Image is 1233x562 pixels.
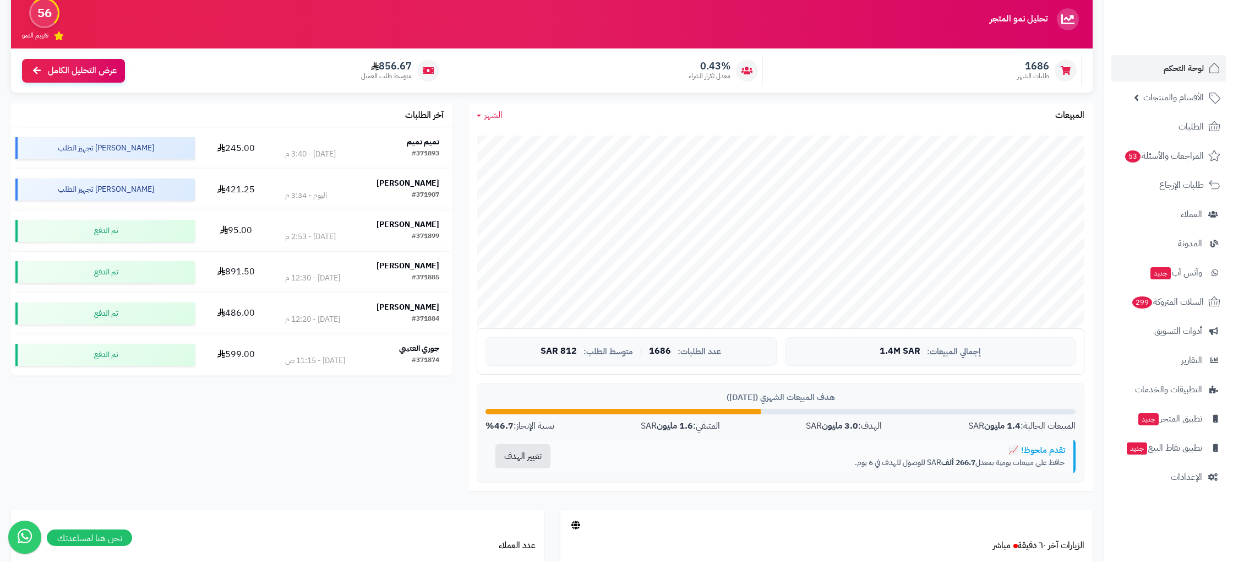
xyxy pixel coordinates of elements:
span: عرض التحليل الكامل [48,64,117,77]
a: وآتس آبجديد [1111,260,1226,286]
div: تم الدفع [15,302,195,325]
div: #371899 [412,231,439,242]
td: 891.50 [199,252,273,293]
div: هدف المبيعات الشهري ([DATE]) [485,392,1076,403]
span: لوحة التحكم [1164,61,1204,76]
a: المدونة [1111,230,1226,257]
span: جديد [1150,267,1171,279]
div: نسبة الإنجاز: [485,420,554,433]
h3: آخر الطلبات [405,111,444,121]
span: 1686 [1017,60,1049,72]
span: تطبيق نقاط البيع [1126,440,1202,456]
a: عرض التحليل الكامل [22,59,125,83]
div: [DATE] - 12:30 م [285,273,340,284]
strong: 3.0 مليون [822,419,858,433]
div: الهدف: SAR [806,420,882,433]
span: التقارير [1181,353,1202,368]
strong: 1.4 مليون [984,419,1021,433]
strong: تميم تميم [407,136,439,148]
span: الطلبات [1179,119,1204,134]
a: الزيارات آخر ٦٠ دقيقةمباشر [993,539,1084,552]
span: متوسط طلب العميل [361,72,412,81]
strong: [PERSON_NAME] [377,177,439,189]
div: [DATE] - 11:15 ص [285,355,345,366]
div: تقدم ملحوظ! 📈 [569,445,1065,456]
span: عدد الطلبات: [678,347,721,356]
small: مباشر [993,539,1011,552]
span: متوسط الطلب: [583,347,633,356]
div: #371893 [412,149,439,160]
span: 1.4M SAR [880,347,920,356]
span: 53 [1125,150,1141,163]
span: 299 [1132,296,1152,309]
span: السلات المتروكة [1131,294,1204,310]
div: #371884 [412,314,439,325]
p: حافظ على مبيعات يومية بمعدل SAR للوصول للهدف في 6 يوم. [569,457,1065,468]
span: معدل تكرار الشراء [689,72,730,81]
span: الشهر [484,109,503,122]
a: لوحة التحكم [1111,55,1226,82]
a: تطبيق المتجرجديد [1111,406,1226,432]
td: 599.00 [199,334,273,375]
a: الطلبات [1111,114,1226,140]
a: أدوات التسويق [1111,318,1226,344]
span: جديد [1127,442,1147,455]
strong: 46.7% [485,419,514,433]
span: 0.43% [689,60,730,72]
div: #371874 [412,355,439,366]
span: 856.67 [361,60,412,72]
a: المراجعات والأسئلة53 [1111,143,1226,169]
span: إجمالي المبيعات: [927,347,981,356]
a: السلات المتروكة299 [1111,289,1226,315]
a: الإعدادات [1111,464,1226,490]
span: المدونة [1178,236,1202,251]
div: تم الدفع [15,344,195,366]
div: [DATE] - 12:20 م [285,314,340,325]
td: 95.00 [199,210,273,251]
span: الإعدادات [1171,469,1202,485]
span: وآتس آب [1149,265,1202,280]
strong: [PERSON_NAME] [377,301,439,313]
span: طلبات الشهر [1017,72,1049,81]
h3: تحليل نمو المتجر [990,14,1047,24]
h3: المبيعات [1055,111,1084,121]
span: التطبيقات والخدمات [1135,382,1202,397]
span: 812 SAR [541,347,577,356]
td: 245.00 [199,128,273,169]
span: المراجعات والأسئلة [1124,148,1204,164]
a: الشهر [477,109,503,122]
div: [DATE] - 2:53 م [285,231,336,242]
div: [DATE] - 3:40 م [285,149,336,160]
a: طلبات الإرجاع [1111,172,1226,198]
strong: 266.7 ألف [941,457,975,468]
span: جديد [1138,413,1159,425]
span: طلبات الإرجاع [1159,177,1204,193]
div: #371885 [412,273,439,284]
div: [PERSON_NAME] تجهيز الطلب [15,137,195,159]
a: العملاء [1111,201,1226,228]
a: التقارير [1111,347,1226,374]
div: المبيعات الحالية: SAR [968,420,1076,433]
span: العملاء [1181,207,1202,222]
div: [PERSON_NAME] تجهيز الطلب [15,179,195,201]
div: تم الدفع [15,261,195,283]
span: تطبيق المتجر [1137,411,1202,426]
div: المتبقي: SAR [641,420,720,433]
strong: [PERSON_NAME] [377,219,439,230]
span: الأقسام والمنتجات [1143,90,1204,105]
div: تم الدفع [15,220,195,242]
div: #371907 [412,190,439,201]
a: التطبيقات والخدمات [1111,376,1226,403]
span: | [640,347,642,355]
span: تقييم النمو [22,31,48,40]
strong: جوري العتيبي [399,343,439,354]
td: 486.00 [199,293,273,334]
a: تطبيق نقاط البيعجديد [1111,435,1226,461]
td: 421.25 [199,169,273,210]
button: تغيير الهدف [495,444,550,468]
span: أدوات التسويق [1154,323,1202,339]
span: 1686 [649,347,671,356]
div: اليوم - 3:34 م [285,190,327,201]
a: عدد العملاء [499,539,536,552]
strong: 1.6 مليون [657,419,693,433]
